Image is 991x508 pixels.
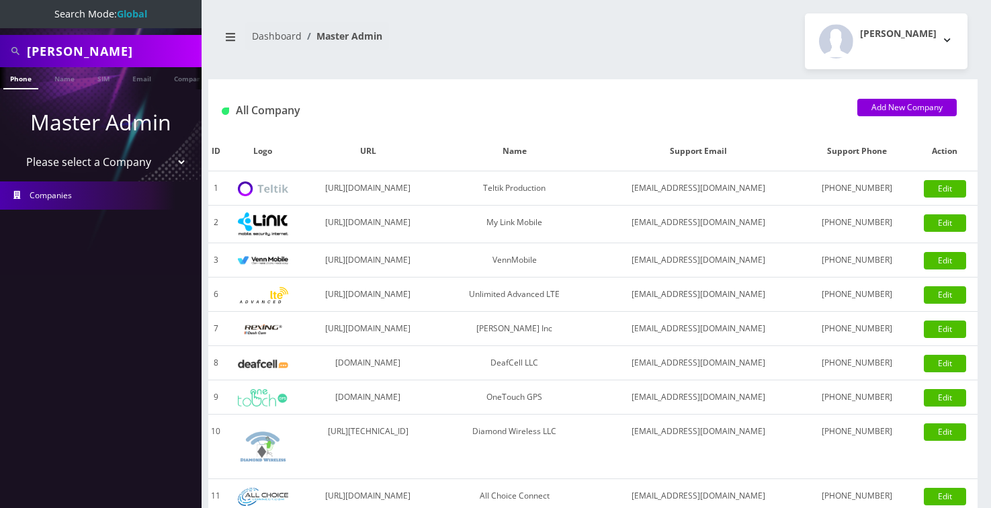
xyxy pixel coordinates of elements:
a: Name [48,67,81,88]
span: Companies [30,189,72,201]
td: 10 [208,415,224,479]
td: [EMAIL_ADDRESS][DOMAIN_NAME] [595,415,802,479]
td: Diamond Wireless LLC [434,415,595,479]
th: Support Email [595,132,802,171]
img: Teltik Production [238,181,288,197]
td: [URL][DOMAIN_NAME] [302,171,434,206]
td: 2 [208,206,224,243]
td: [DOMAIN_NAME] [302,346,434,380]
li: Master Admin [302,29,382,43]
td: [PHONE_NUMBER] [802,243,912,278]
img: Rexing Inc [238,323,288,336]
td: [URL][DOMAIN_NAME] [302,312,434,346]
a: Edit [924,252,966,269]
td: [PERSON_NAME] Inc [434,312,595,346]
td: [PHONE_NUMBER] [802,206,912,243]
button: [PERSON_NAME] [805,13,967,69]
span: Search Mode: [54,7,147,20]
h2: [PERSON_NAME] [860,28,937,40]
td: [URL][DOMAIN_NAME] [302,243,434,278]
a: Edit [924,214,966,232]
td: [EMAIL_ADDRESS][DOMAIN_NAME] [595,346,802,380]
td: [URL][TECHNICAL_ID] [302,415,434,479]
a: Edit [924,321,966,338]
a: Phone [3,67,38,89]
a: Edit [924,389,966,407]
td: 8 [208,346,224,380]
img: My Link Mobile [238,212,288,236]
img: Diamond Wireless LLC [238,421,288,472]
th: Support Phone [802,132,912,171]
td: 6 [208,278,224,312]
td: [PHONE_NUMBER] [802,346,912,380]
nav: breadcrumb [218,22,583,60]
td: [URL][DOMAIN_NAME] [302,206,434,243]
input: Search All Companies [27,38,198,64]
td: 1 [208,171,224,206]
a: Edit [924,286,966,304]
td: [EMAIL_ADDRESS][DOMAIN_NAME] [595,278,802,312]
td: [EMAIL_ADDRESS][DOMAIN_NAME] [595,380,802,415]
td: Teltik Production [434,171,595,206]
td: VennMobile [434,243,595,278]
a: Edit [924,488,966,505]
th: URL [302,132,434,171]
td: [PHONE_NUMBER] [802,278,912,312]
img: All Choice Connect [238,488,288,506]
td: [EMAIL_ADDRESS][DOMAIN_NAME] [595,206,802,243]
img: VennMobile [238,256,288,265]
a: Edit [924,180,966,198]
td: [EMAIL_ADDRESS][DOMAIN_NAME] [595,243,802,278]
td: [EMAIL_ADDRESS][DOMAIN_NAME] [595,171,802,206]
a: Company [167,67,212,88]
a: SIM [91,67,116,88]
td: My Link Mobile [434,206,595,243]
img: OneTouch GPS [238,389,288,407]
td: DeafCell LLC [434,346,595,380]
img: DeafCell LLC [238,359,288,368]
a: Add New Company [857,99,957,116]
td: [PHONE_NUMBER] [802,312,912,346]
a: Edit [924,423,966,441]
td: 3 [208,243,224,278]
th: Logo [224,132,302,171]
td: [DOMAIN_NAME] [302,380,434,415]
td: Unlimited Advanced LTE [434,278,595,312]
td: [PHONE_NUMBER] [802,415,912,479]
h1: All Company [222,104,837,117]
td: [URL][DOMAIN_NAME] [302,278,434,312]
td: 7 [208,312,224,346]
td: [PHONE_NUMBER] [802,380,912,415]
img: Unlimited Advanced LTE [238,287,288,304]
a: Email [126,67,158,88]
a: Dashboard [252,30,302,42]
th: Name [434,132,595,171]
td: 9 [208,380,224,415]
th: ID [208,132,224,171]
td: [PHONE_NUMBER] [802,171,912,206]
td: OneTouch GPS [434,380,595,415]
td: [EMAIL_ADDRESS][DOMAIN_NAME] [595,312,802,346]
img: All Company [222,108,229,115]
strong: Global [117,7,147,20]
a: Edit [924,355,966,372]
th: Action [912,132,978,171]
